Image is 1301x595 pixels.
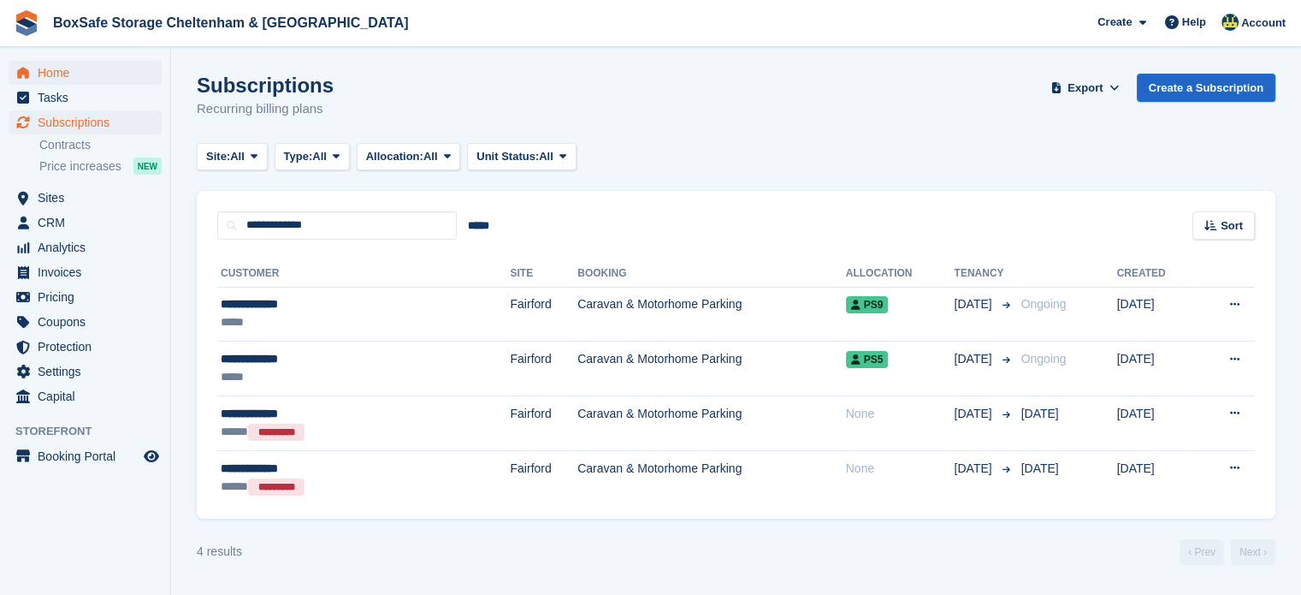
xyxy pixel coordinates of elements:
span: [DATE] [954,295,995,313]
div: NEW [133,158,162,175]
span: Protection [38,335,140,359]
span: Analytics [38,235,140,259]
span: Unit Status: [476,148,539,165]
span: Settings [38,360,140,384]
th: Booking [577,260,846,288]
a: menu [9,186,162,210]
span: [DATE] [1020,461,1058,475]
td: Fairford [510,396,577,450]
button: Allocation: All [357,143,461,171]
span: Sites [38,186,140,210]
span: Capital [38,384,140,408]
td: Caravan & Motorhome Parking [577,287,846,342]
a: menu [9,211,162,235]
span: Sort [1221,217,1243,235]
span: Subscriptions [38,110,140,134]
span: PS9 [846,296,889,313]
span: Pricing [38,285,140,309]
td: Caravan & Motorhome Parking [577,450,846,504]
p: Recurring billing plans [197,99,334,119]
a: menu [9,335,162,359]
a: Create a Subscription [1137,74,1275,102]
div: None [846,460,955,478]
span: Account [1241,15,1286,32]
a: Next [1231,539,1275,565]
span: Home [38,61,140,85]
a: menu [9,360,162,384]
a: menu [9,61,162,85]
a: Previous [1180,539,1224,565]
button: Export [1048,74,1123,102]
button: Type: All [275,143,350,171]
span: [DATE] [954,405,995,423]
span: Tasks [38,86,140,110]
a: menu [9,444,162,468]
span: Help [1182,14,1206,31]
th: Allocation [846,260,955,288]
span: Booking Portal [38,444,140,468]
span: Ongoing [1020,352,1066,366]
span: Storefront [15,423,170,440]
button: Site: All [197,143,268,171]
a: Price increases NEW [39,157,162,176]
span: Price increases [39,158,121,175]
th: Created [1116,260,1196,288]
span: Site: [206,148,230,165]
a: menu [9,235,162,259]
a: menu [9,384,162,408]
button: Unit Status: All [467,143,576,171]
th: Tenancy [954,260,1014,288]
td: [DATE] [1116,342,1196,396]
td: Caravan & Motorhome Parking [577,342,846,396]
span: Invoices [38,260,140,284]
span: All [539,148,553,165]
span: [DATE] [1020,407,1058,420]
td: [DATE] [1116,396,1196,450]
span: Allocation: [366,148,423,165]
td: [DATE] [1116,287,1196,342]
span: PS5 [846,351,889,368]
div: 4 results [197,543,242,561]
th: Customer [217,260,510,288]
span: CRM [38,211,140,235]
span: Type: [284,148,313,165]
span: All [230,148,245,165]
a: Preview store [141,446,162,467]
h1: Subscriptions [197,74,334,97]
span: Ongoing [1020,297,1066,311]
span: [DATE] [954,350,995,368]
th: Site [510,260,577,288]
a: menu [9,110,162,134]
a: Contracts [39,137,162,153]
td: Fairford [510,342,577,396]
td: Caravan & Motorhome Parking [577,396,846,450]
td: Fairford [510,287,577,342]
span: [DATE] [954,460,995,478]
a: menu [9,310,162,334]
span: All [312,148,327,165]
span: Coupons [38,310,140,334]
nav: Page [1176,539,1279,565]
img: Kim Virabi [1221,14,1239,31]
img: stora-icon-8386f47178a22dfd0bd8f6a31ec36ba5ce8667c1dd55bd0f319d3a0aa187defe.svg [14,10,39,36]
a: menu [9,86,162,110]
a: menu [9,260,162,284]
td: [DATE] [1116,450,1196,504]
a: BoxSafe Storage Cheltenham & [GEOGRAPHIC_DATA] [46,9,415,37]
div: None [846,405,955,423]
a: menu [9,285,162,309]
span: Create [1097,14,1132,31]
span: Export [1067,80,1103,97]
td: Fairford [510,450,577,504]
span: All [423,148,438,165]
